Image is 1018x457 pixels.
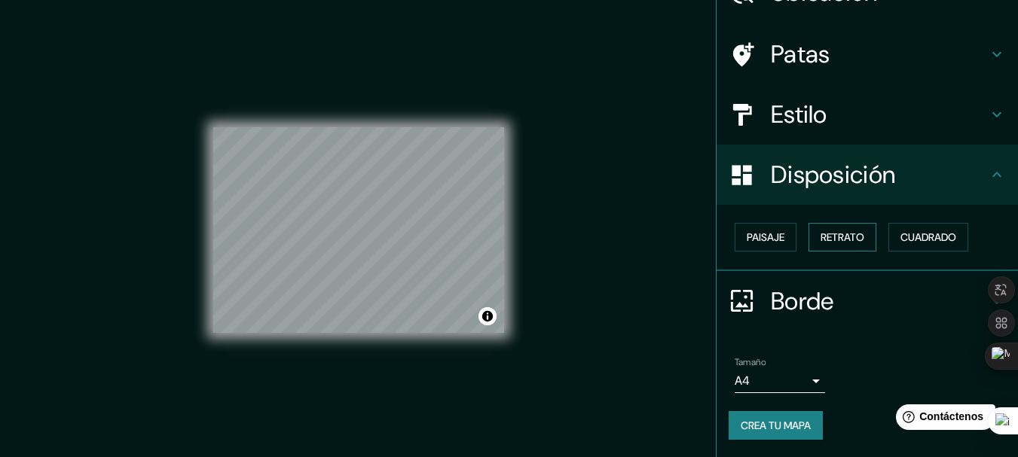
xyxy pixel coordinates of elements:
[717,84,1018,145] div: Estilo
[741,419,811,432] font: Crea tu mapa
[884,398,1001,440] iframe: Lanzador de widgets de ayuda
[735,223,796,251] button: Paisaje
[478,307,497,325] button: Activar o desactivar atribución
[717,271,1018,331] div: Borde
[771,285,834,317] font: Borde
[771,159,895,190] font: Disposición
[771,99,827,130] font: Estilo
[809,223,876,251] button: Retrato
[771,38,830,70] font: Patas
[747,230,784,244] font: Paisaje
[821,230,864,244] font: Retrato
[717,145,1018,205] div: Disposición
[900,230,956,244] font: Cuadrado
[888,223,968,251] button: Cuadrado
[717,24,1018,84] div: Patas
[735,369,825,393] div: A4
[735,373,750,388] font: A4
[729,411,823,440] button: Crea tu mapa
[735,356,766,368] font: Tamaño
[213,127,504,333] canvas: Mapa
